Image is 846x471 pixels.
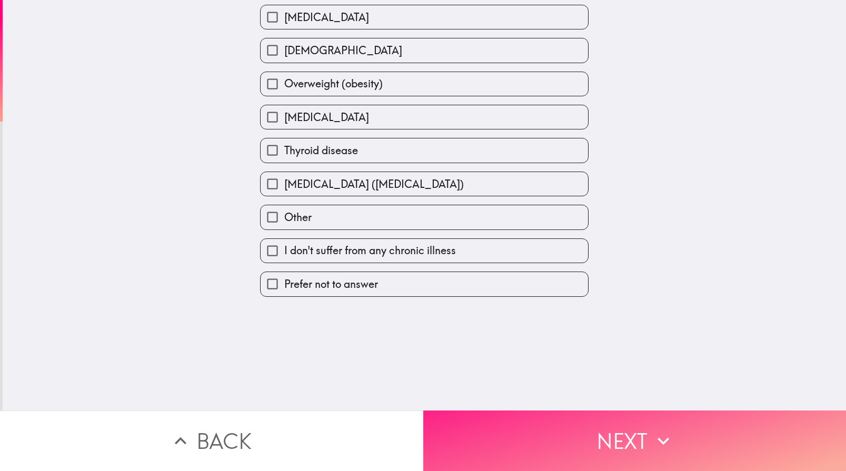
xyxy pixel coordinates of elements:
span: [DEMOGRAPHIC_DATA] [284,43,402,58]
span: I don't suffer from any chronic illness [284,243,456,258]
button: [MEDICAL_DATA] [261,5,588,29]
button: Thyroid disease [261,138,588,162]
span: Overweight (obesity) [284,76,383,91]
span: Prefer not to answer [284,277,378,292]
button: Prefer not to answer [261,272,588,296]
button: [MEDICAL_DATA] ([MEDICAL_DATA]) [261,172,588,196]
button: Other [261,205,588,229]
span: [MEDICAL_DATA] ([MEDICAL_DATA]) [284,177,464,192]
span: Thyroid disease [284,143,358,158]
span: [MEDICAL_DATA] [284,10,369,25]
button: Overweight (obesity) [261,72,588,96]
button: [DEMOGRAPHIC_DATA] [261,38,588,62]
span: [MEDICAL_DATA] [284,110,369,125]
button: [MEDICAL_DATA] [261,105,588,129]
span: Other [284,210,312,225]
button: I don't suffer from any chronic illness [261,239,588,263]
